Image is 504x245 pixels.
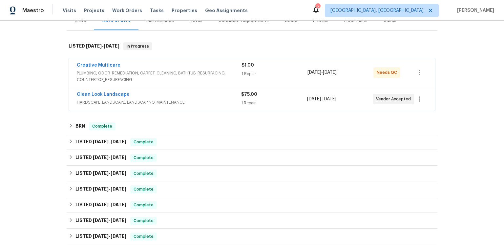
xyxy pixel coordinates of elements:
div: Maintenance [146,17,174,24]
span: Complete [131,217,156,224]
div: LISTED [DATE]-[DATE]In Progress [67,36,437,57]
span: - [93,155,126,160]
div: Costs [284,17,297,24]
span: - [86,44,119,48]
span: [DATE] [93,171,109,175]
span: Projects [84,7,104,14]
h6: LISTED [75,217,126,225]
span: [DATE] [93,155,109,160]
span: [PERSON_NAME] [454,7,494,14]
span: - [93,171,126,175]
h6: LISTED [75,138,126,146]
span: $75.00 [241,92,257,97]
div: Floor Plans [344,17,367,24]
span: [DATE] [93,234,109,238]
div: 1 Repair [241,71,307,77]
div: BRN Complete [67,118,437,134]
span: [GEOGRAPHIC_DATA], [GEOGRAPHIC_DATA] [330,7,424,14]
span: - [93,202,126,207]
div: Visits [74,17,86,24]
div: Notes [190,17,202,24]
div: LISTED [DATE]-[DATE]Complete [67,166,437,181]
span: - [307,96,336,102]
div: Cases [383,17,396,24]
span: [DATE] [93,218,109,223]
span: Geo Assignments [205,7,248,14]
a: Clean Look Landscape [77,92,130,97]
span: [DATE] [307,97,321,101]
span: Complete [131,233,156,240]
span: - [93,187,126,191]
a: Creative Multicare [77,63,120,68]
h6: LISTED [75,170,126,177]
span: [DATE] [111,234,126,238]
span: [DATE] [86,44,102,48]
span: [DATE] [323,70,337,75]
span: [DATE] [111,187,126,191]
span: [DATE] [111,171,126,175]
h6: LISTED [75,233,126,240]
span: [DATE] [111,155,126,160]
span: Maestro [22,7,44,14]
span: Complete [90,123,115,130]
h6: LISTED [75,154,126,162]
div: LISTED [DATE]-[DATE]Complete [67,229,437,244]
span: [DATE] [307,70,321,75]
span: Complete [131,202,156,208]
div: Photos [313,17,328,24]
span: Work Orders [112,7,142,14]
span: [DATE] [111,218,126,223]
span: - [93,234,126,238]
div: LISTED [DATE]-[DATE]Complete [67,213,437,229]
span: Complete [131,154,156,161]
h6: LISTED [75,185,126,193]
div: LISTED [DATE]-[DATE]Complete [67,134,437,150]
span: [DATE] [111,202,126,207]
span: [DATE] [93,187,109,191]
span: Tasks [150,8,164,13]
span: Complete [131,186,156,193]
span: [DATE] [93,202,109,207]
span: [DATE] [323,97,336,101]
div: 2 [315,4,320,10]
span: Complete [131,170,156,177]
span: PLUMBING, ODOR_REMEDIATION, CARPET_CLEANING, BATHTUB_RESURFACING, COUNTERTOP_RESURFACING [77,70,241,83]
span: [DATE] [111,139,126,144]
div: LISTED [DATE]-[DATE]Complete [67,181,437,197]
div: LISTED [DATE]-[DATE]Complete [67,150,437,166]
span: - [93,139,126,144]
span: Vendor Accepted [376,96,413,102]
span: Visits [63,7,76,14]
h6: LISTED [75,201,126,209]
span: Properties [172,7,197,14]
span: - [93,218,126,223]
span: Needs QC [377,69,400,76]
span: $1.00 [241,63,254,68]
span: - [307,69,337,76]
div: Condition Adjustments [218,17,269,24]
div: 1 Repair [241,100,307,106]
div: LISTED [DATE]-[DATE]Complete [67,197,437,213]
span: [DATE] [93,139,109,144]
h6: BRN [75,122,85,130]
h6: LISTED [69,42,119,50]
span: In Progress [124,43,152,50]
span: HARDSCAPE_LANDSCAPE, LANDSCAPING_MAINTENANCE [77,99,241,106]
span: Complete [131,139,156,145]
span: [DATE] [104,44,119,48]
